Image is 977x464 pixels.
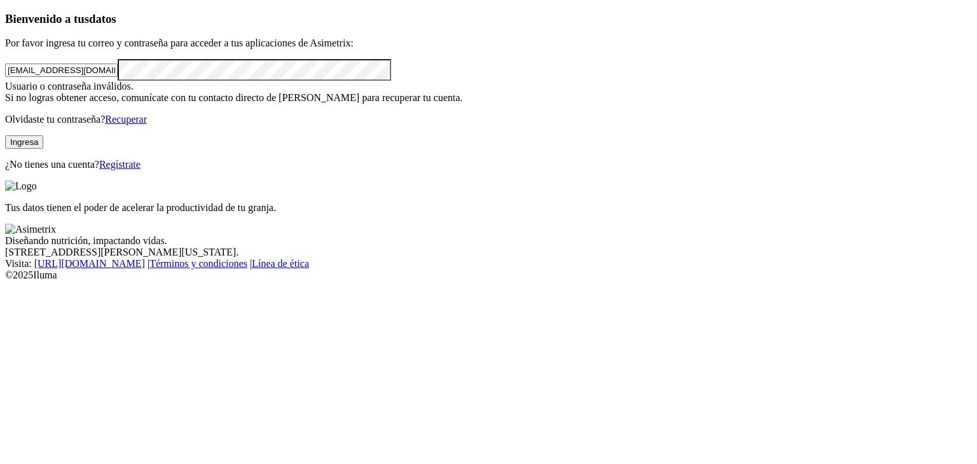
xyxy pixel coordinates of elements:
[5,114,972,125] p: Olvidaste tu contraseña?
[5,235,972,247] div: Diseñando nutrición, impactando vidas.
[5,135,43,149] button: Ingresa
[5,247,972,258] div: [STREET_ADDRESS][PERSON_NAME][US_STATE].
[5,159,972,170] p: ¿No tienes una cuenta?
[5,202,972,214] p: Tus datos tienen el poder de acelerar la productividad de tu granja.
[34,258,145,269] a: [URL][DOMAIN_NAME]
[252,258,309,269] a: Línea de ética
[5,81,972,104] div: Usuario o contraseña inválidos. Si no logras obtener acceso, comunícate con tu contacto directo d...
[5,12,972,26] h3: Bienvenido a tus
[5,181,37,192] img: Logo
[5,38,972,49] p: Por favor ingresa tu correo y contraseña para acceder a tus aplicaciones de Asimetrix:
[5,258,972,270] div: Visita : | |
[99,159,141,170] a: Regístrate
[5,64,118,77] input: Tu correo
[5,224,56,235] img: Asimetrix
[149,258,247,269] a: Términos y condiciones
[105,114,147,125] a: Recuperar
[5,270,972,281] div: © 2025 Iluma
[89,12,116,25] span: datos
